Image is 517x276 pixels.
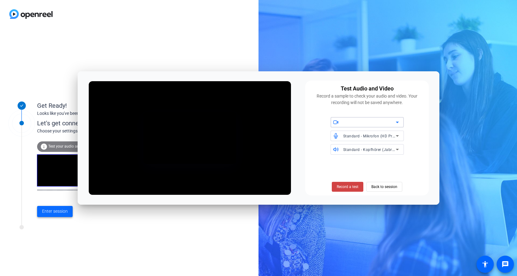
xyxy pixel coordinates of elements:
[37,128,173,134] div: Choose your settings
[42,208,68,215] span: Enter session
[37,119,173,128] div: Let's get connected.
[37,110,161,117] div: Looks like you've been invited to join
[309,93,425,106] div: Record a sample to check your audio and video. Your recording will not be saved anywhere.
[341,84,394,93] div: Test Audio and Video
[37,101,161,110] div: Get Ready!
[371,181,397,193] span: Back to session
[332,182,363,192] button: Record a test
[337,184,358,190] span: Record a test
[48,144,91,148] span: Test your audio and video
[343,147,426,152] span: Standard - Kopfhörer (Jabra SPEAK 510 USB)
[343,133,447,138] span: Standard - Mikrofon (HD Pro Webcam C920) (046d:0892)
[502,261,509,268] mat-icon: message
[366,182,402,192] button: Back to session
[40,143,48,150] mat-icon: info
[481,261,489,268] mat-icon: accessibility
